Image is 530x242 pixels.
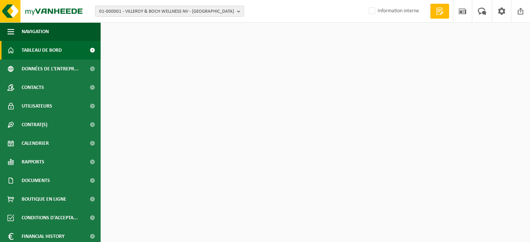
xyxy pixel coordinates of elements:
span: Boutique en ligne [22,190,66,208]
button: 01-000001 - VILLEROY & BOCH WELLNESS NV - [GEOGRAPHIC_DATA] [95,6,244,17]
span: Contrat(s) [22,115,47,134]
span: Contacts [22,78,44,97]
span: Rapports [22,153,44,171]
span: Conditions d'accepta... [22,208,78,227]
span: Calendrier [22,134,49,153]
span: Données de l'entrepr... [22,60,79,78]
span: Navigation [22,22,49,41]
span: Tableau de bord [22,41,62,60]
span: Utilisateurs [22,97,52,115]
label: Information interne [367,6,419,17]
span: Documents [22,171,50,190]
span: 01-000001 - VILLEROY & BOCH WELLNESS NV - [GEOGRAPHIC_DATA] [99,6,234,17]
